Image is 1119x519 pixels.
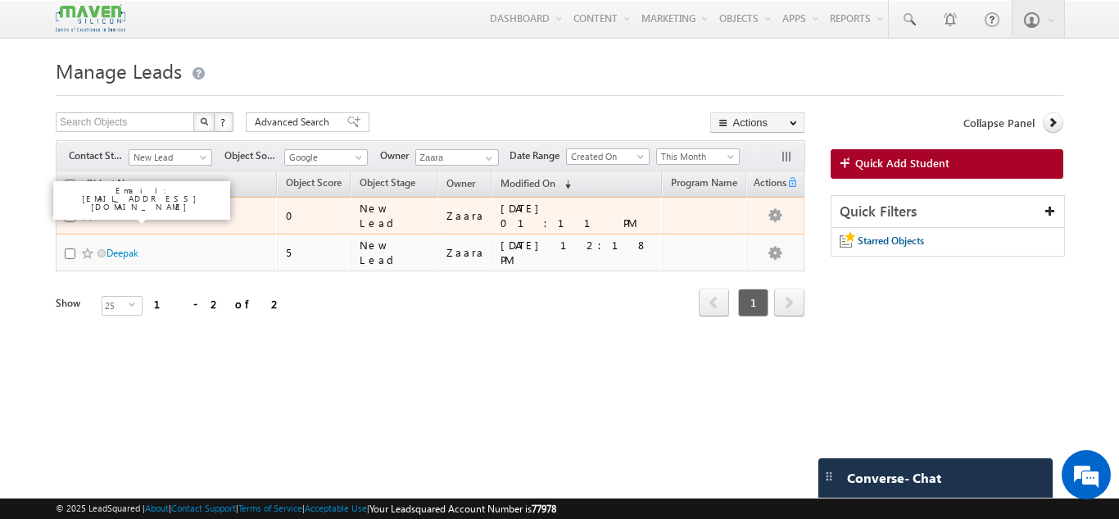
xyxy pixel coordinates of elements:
a: Quick Add Student [831,149,1063,179]
span: Your Leadsquared Account Number is [369,503,556,515]
span: Google [285,150,363,165]
div: Zaara [446,208,485,223]
div: New Lead [360,201,430,230]
div: Zaara [446,245,485,260]
p: Email: [EMAIL_ADDRESS][DOMAIN_NAME] [60,186,224,211]
span: © 2025 LeadSquared | | | | | [56,501,556,517]
span: Owner [380,148,415,163]
span: Created On [567,149,645,164]
div: New Lead [360,238,430,267]
span: Manage Leads [56,57,182,84]
a: Deepak [106,247,138,259]
a: Google [284,149,368,166]
a: Acceptable Use [305,503,367,513]
a: Object Stage [351,174,424,195]
span: next [774,289,804,316]
img: d_60004797649_company_0_60004797649 [28,86,69,107]
img: carter-drag [822,470,836,483]
span: Converse - Chat [847,471,941,485]
div: 0 [286,208,343,223]
a: Contact Support [171,503,236,513]
span: 77978 [532,503,556,515]
div: Show [56,296,88,311]
img: Search [200,117,208,125]
div: Minimize live chat window [269,8,308,48]
span: ? [220,115,228,129]
span: Program Name [671,176,737,189]
a: Created On [566,148,650,165]
span: prev [699,289,729,316]
img: Custom Logo [56,4,125,33]
span: Modified On [501,177,555,189]
a: Program Name [663,174,745,195]
span: Date Range [510,148,566,163]
textarea: Type your message and hit 'Enter' [21,152,299,389]
div: [DATE] 01:11 PM [501,201,655,230]
a: Object Name [78,175,152,196]
a: Terms of Service [238,503,302,513]
a: prev [699,290,729,316]
span: 25 [102,297,129,315]
span: (sorted descending) [558,178,571,191]
a: Object Score [278,174,350,195]
span: Quick Add Student [855,156,949,171]
div: Quick Filters [831,196,1064,228]
span: Object Source [224,148,284,163]
button: Actions [710,112,804,133]
a: About [145,503,169,513]
span: Actions [747,174,786,195]
span: select [129,301,142,308]
span: Advanced Search [255,115,334,130]
a: Show All Items [477,150,497,166]
a: next [774,290,804,316]
span: Collapse Panel [963,116,1035,130]
a: This Month [656,148,740,165]
span: This Month [657,149,735,164]
span: Contact Stage [69,148,129,163]
span: Object Score [286,176,342,189]
div: [DATE] 12:18 PM [501,238,655,267]
em: Start Chat [223,403,297,425]
input: Type to Search [415,149,499,166]
button: ? [214,112,233,132]
div: 1 - 2 of 2 [154,294,283,313]
span: New Lead [129,150,207,165]
span: Object Stage [360,176,415,189]
span: Starred Objects [858,234,924,247]
a: New Lead [129,149,212,166]
div: Chat with us now [85,86,275,107]
span: Owner [446,177,475,189]
a: Modified On (sorted descending) [492,174,579,195]
span: 1 [738,289,768,316]
div: 5 [286,245,343,260]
